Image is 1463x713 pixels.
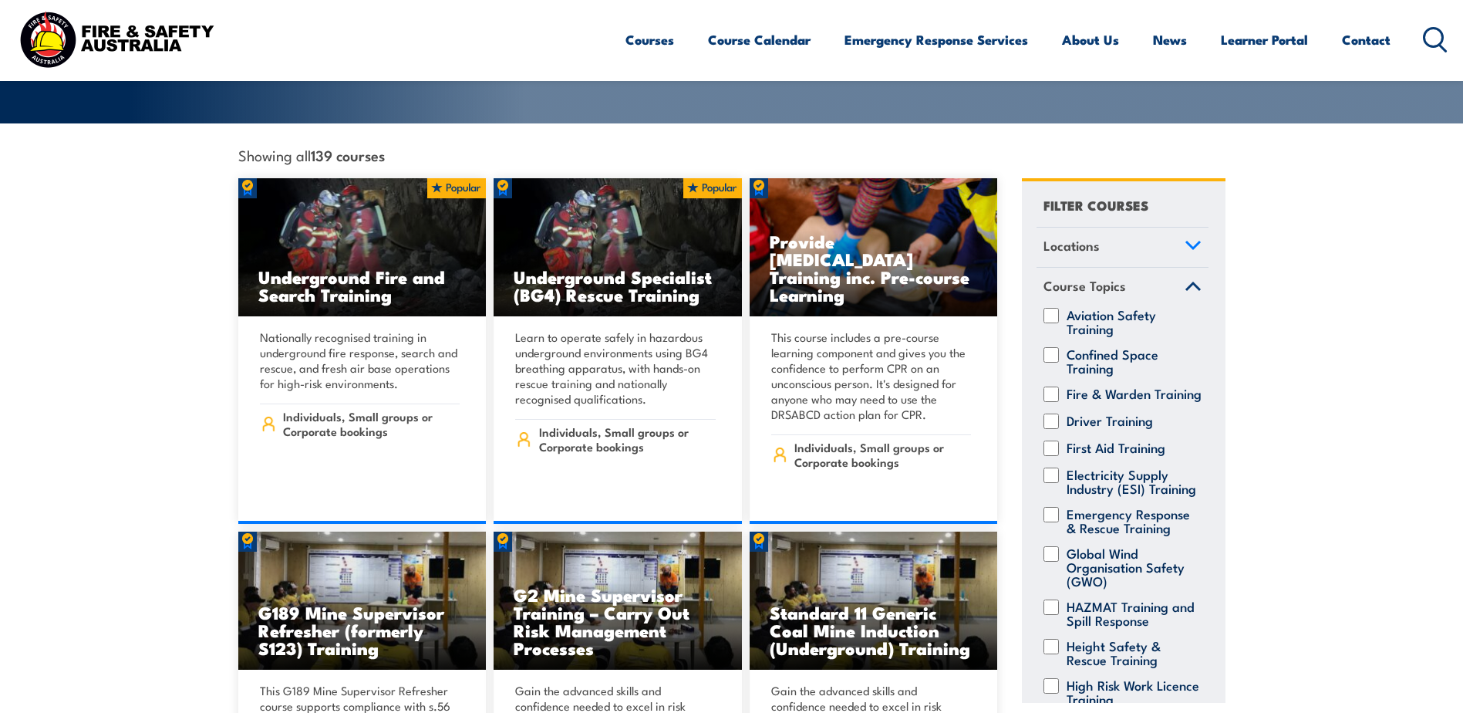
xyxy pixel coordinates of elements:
[1062,19,1119,60] a: About Us
[1067,347,1202,375] label: Confined Space Training
[750,532,998,671] a: Standard 11 Generic Coal Mine Induction (Underground) Training
[238,178,487,317] img: Underground mine rescue
[750,532,998,671] img: Standard 11 Generic Coal Mine Induction (Surface) TRAINING (1)
[238,178,487,317] a: Underground Fire and Search Training
[258,603,467,657] h3: G189 Mine Supervisor Refresher (formerly S123) Training
[770,603,978,657] h3: Standard 11 Generic Coal Mine Induction (Underground) Training
[494,532,742,671] a: G2 Mine Supervisor Training – Carry Out Risk Management Processes
[283,409,460,438] span: Individuals, Small groups or Corporate bookings
[1067,414,1153,429] label: Driver Training
[539,424,716,454] span: Individuals, Small groups or Corporate bookings
[258,268,467,303] h3: Underground Fire and Search Training
[1067,600,1202,627] label: HAZMAT Training and Spill Response
[770,232,978,303] h3: Provide [MEDICAL_DATA] Training inc. Pre-course Learning
[1067,639,1202,667] label: Height Safety & Rescue Training
[494,178,742,317] img: Underground mine rescue
[750,178,998,317] img: Low Voltage Rescue and Provide CPR
[1067,546,1202,588] label: Global Wind Organisation Safety (GWO)
[1043,235,1100,256] span: Locations
[311,144,385,165] strong: 139 courses
[625,19,674,60] a: Courses
[1043,194,1148,215] h4: FILTER COURSES
[1067,507,1202,535] label: Emergency Response & Rescue Training
[1037,228,1208,268] a: Locations
[238,532,487,671] img: Standard 11 Generic Coal Mine Induction (Surface) TRAINING (1)
[1067,441,1165,456] label: First Aid Training
[494,178,742,317] a: Underground Specialist (BG4) Rescue Training
[1153,19,1187,60] a: News
[238,532,487,671] a: G189 Mine Supervisor Refresher (formerly S123) Training
[494,532,742,671] img: Standard 11 Generic Coal Mine Induction (Surface) TRAINING (1)
[1067,308,1202,336] label: Aviation Safety Training
[844,19,1028,60] a: Emergency Response Services
[238,147,385,163] span: Showing all
[514,268,722,303] h3: Underground Specialist (BG4) Rescue Training
[514,586,722,657] h3: G2 Mine Supervisor Training – Carry Out Risk Management Processes
[1221,19,1308,60] a: Learner Portal
[708,19,811,60] a: Course Calendar
[750,178,998,317] a: Provide [MEDICAL_DATA] Training inc. Pre-course Learning
[1067,678,1202,706] label: High Risk Work Licence Training
[1067,387,1202,402] label: Fire & Warden Training
[1342,19,1391,60] a: Contact
[515,329,716,407] p: Learn to operate safely in hazardous underground environments using BG4 breathing apparatus, with...
[794,440,971,469] span: Individuals, Small groups or Corporate bookings
[1067,468,1202,495] label: Electricity Supply Industry (ESI) Training
[771,329,972,422] p: This course includes a pre-course learning component and gives you the confidence to perform CPR ...
[1037,268,1208,308] a: Course Topics
[1043,275,1126,296] span: Course Topics
[260,329,460,391] p: Nationally recognised training in underground fire response, search and rescue, and fresh air bas...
